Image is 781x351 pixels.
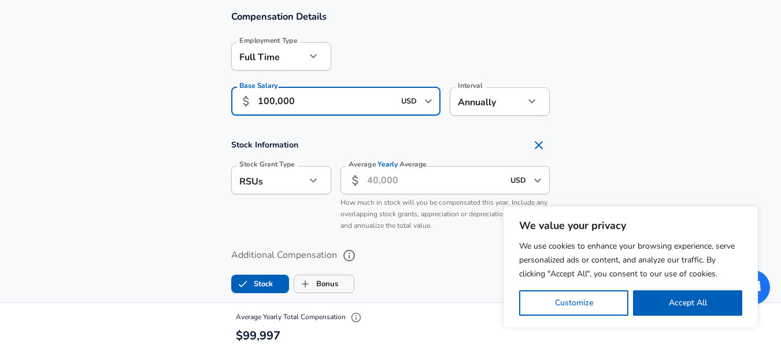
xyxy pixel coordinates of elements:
button: help [339,246,359,265]
input: USD [398,93,421,110]
input: 100,000 [258,87,395,116]
label: Bonus [294,273,338,295]
label: Stock Grant Type [239,161,295,168]
button: StockStock [231,275,289,293]
div: RSUs [231,166,306,194]
span: Stock [232,273,254,295]
button: Customize [519,290,628,316]
input: USD [507,171,530,189]
label: Base Salary [239,82,277,89]
div: We value your privacy [504,206,758,328]
label: Employment Type [239,37,298,44]
span: 99,997 [243,328,280,343]
span: How much in stock will you be compensated this year. Include any overlapping stock grants, apprec... [340,198,547,230]
span: Average Yearly Total Compensation [236,312,365,322]
button: Accept All [633,290,742,316]
p: We value your privacy [519,219,742,232]
p: We use cookies to enhance your browsing experience, serve personalized ads or content, and analyz... [519,239,742,281]
label: Additional Compensation [231,246,550,265]
button: Remove Section [527,134,550,157]
button: Open [420,93,436,109]
span: Bonus [294,273,316,295]
span: Yearly [377,160,398,169]
h3: Compensation Details [231,10,550,23]
h4: Stock Information [231,134,550,157]
div: Full Time [231,42,306,71]
input: 40,000 [367,166,504,194]
button: Open [530,172,546,189]
button: BonusBonus [294,275,354,293]
span: $ [236,328,243,343]
label: Stock [232,273,273,295]
label: Average Average [349,161,427,168]
label: Interval [458,82,483,89]
button: Explain Total Compensation [347,309,365,326]
div: Annually [450,87,524,116]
